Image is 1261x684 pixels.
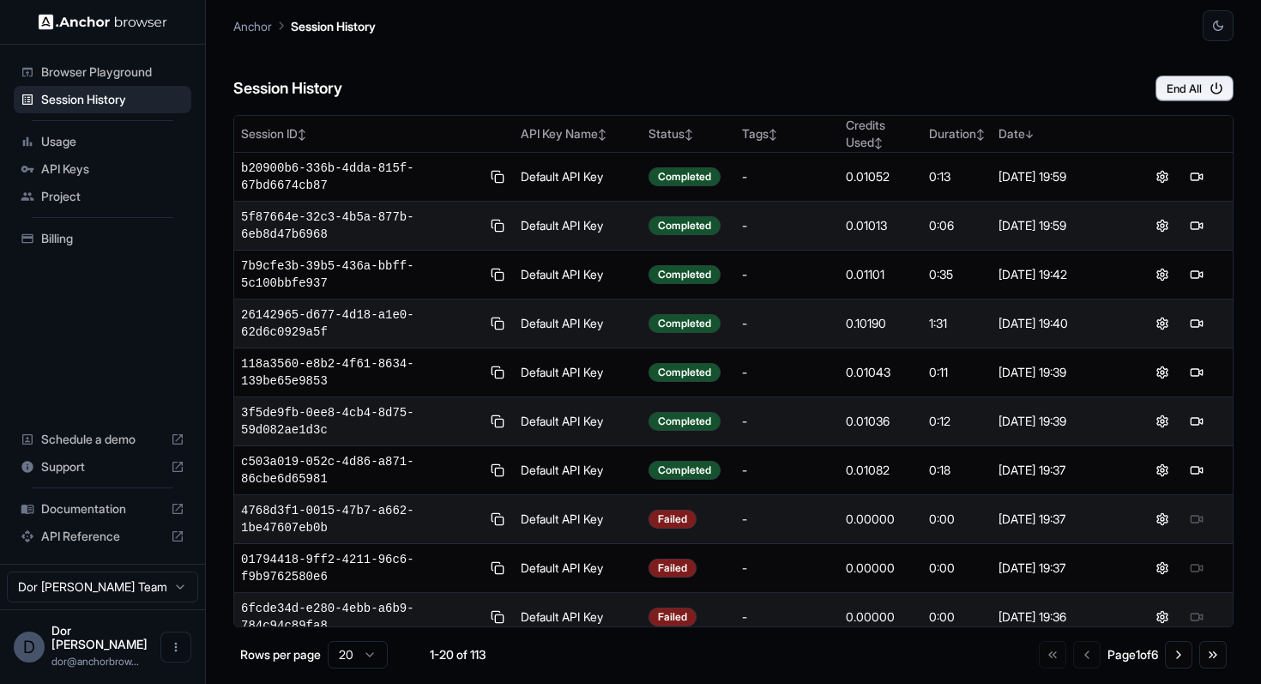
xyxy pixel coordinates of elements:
[241,125,507,142] div: Session ID
[14,86,191,113] div: Session History
[685,128,693,141] span: ↕
[846,217,915,234] div: 0.01013
[14,632,45,663] div: D
[14,495,191,523] div: Documentation
[233,16,376,35] nav: breadcrumb
[742,364,832,381] div: -
[41,188,184,205] span: Project
[241,502,481,536] span: 4768d3f1-0015-47b7-a662-1be47607eb0b
[929,266,985,283] div: 0:35
[846,511,915,528] div: 0.00000
[999,511,1119,528] div: [DATE] 19:37
[41,230,184,247] span: Billing
[14,128,191,155] div: Usage
[41,133,184,150] span: Usage
[649,412,721,431] div: Completed
[929,511,985,528] div: 0:00
[649,608,697,626] div: Failed
[742,560,832,577] div: -
[241,355,481,390] span: 118a3560-e8b2-4f61-8634-139be65e9853
[649,167,721,186] div: Completed
[41,64,184,81] span: Browser Playground
[742,315,832,332] div: -
[742,462,832,479] div: -
[976,128,985,141] span: ↕
[999,217,1119,234] div: [DATE] 19:59
[160,632,191,663] button: Open menu
[929,125,985,142] div: Duration
[649,363,721,382] div: Completed
[41,91,184,108] span: Session History
[929,413,985,430] div: 0:12
[514,495,642,544] td: Default API Key
[291,17,376,35] p: Session History
[514,251,642,300] td: Default API Key
[929,315,985,332] div: 1:31
[929,217,985,234] div: 0:06
[233,17,272,35] p: Anchor
[233,76,342,101] h6: Session History
[846,168,915,185] div: 0.01052
[999,560,1119,577] div: [DATE] 19:37
[846,608,915,626] div: 0.00000
[514,300,642,348] td: Default API Key
[14,155,191,183] div: API Keys
[649,216,721,235] div: Completed
[742,413,832,430] div: -
[298,128,306,141] span: ↕
[742,266,832,283] div: -
[929,560,985,577] div: 0:00
[41,500,164,518] span: Documentation
[846,315,915,332] div: 0.10190
[39,14,167,30] img: Anchor Logo
[769,128,777,141] span: ↕
[999,168,1119,185] div: [DATE] 19:59
[1025,128,1034,141] span: ↓
[14,225,191,252] div: Billing
[649,461,721,480] div: Completed
[999,315,1119,332] div: [DATE] 19:40
[874,136,883,149] span: ↕
[649,314,721,333] div: Completed
[14,453,191,481] div: Support
[649,125,728,142] div: Status
[598,128,606,141] span: ↕
[241,453,481,487] span: c503a019-052c-4d86-a871-86cbe6d65981
[241,551,481,585] span: 01794418-9ff2-4211-96c6-f9b9762580e6
[514,348,642,397] td: Default API Key
[240,646,321,663] p: Rows per page
[1107,646,1158,663] div: Page 1 of 6
[241,257,481,292] span: 7b9cfe3b-39b5-436a-bbff-5c100bbfe937
[241,600,481,634] span: 6fcde34d-e280-4ebb-a6b9-784c94c89fa8
[846,413,915,430] div: 0.01036
[41,160,184,178] span: API Keys
[999,608,1119,626] div: [DATE] 19:36
[514,153,642,202] td: Default API Key
[51,623,148,651] span: Dor Dankner
[14,523,191,550] div: API Reference
[742,168,832,185] div: -
[742,217,832,234] div: -
[241,209,481,243] span: 5f87664e-32c3-4b5a-877b-6eb8d47b6968
[514,446,642,495] td: Default API Key
[241,404,481,439] span: 3f5de9fb-0ee8-4cb4-8d75-59d082ae1d3c
[929,608,985,626] div: 0:00
[514,544,642,593] td: Default API Key
[846,266,915,283] div: 0.01101
[929,364,985,381] div: 0:11
[929,168,985,185] div: 0:13
[649,265,721,284] div: Completed
[999,266,1119,283] div: [DATE] 19:42
[241,160,481,194] span: b20900b6-336b-4dda-815f-67bd6674cb87
[742,125,832,142] div: Tags
[514,202,642,251] td: Default API Key
[514,593,642,642] td: Default API Key
[649,559,697,578] div: Failed
[649,510,697,529] div: Failed
[41,458,164,475] span: Support
[415,646,501,663] div: 1-20 of 113
[742,608,832,626] div: -
[41,528,164,545] span: API Reference
[14,58,191,86] div: Browser Playground
[999,462,1119,479] div: [DATE] 19:37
